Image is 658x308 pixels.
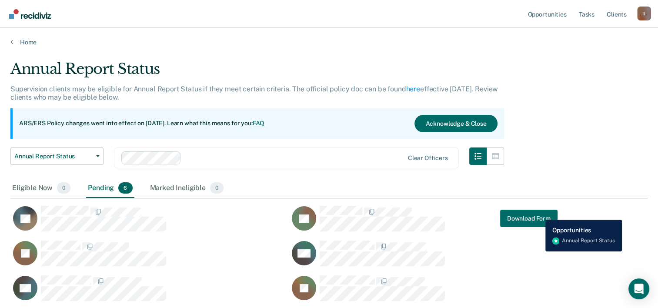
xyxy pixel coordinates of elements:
[289,205,568,240] div: CaseloadOpportunityCell-08029179
[253,120,265,127] a: FAQ
[10,147,104,165] button: Annual Report Status
[637,7,651,20] div: J L
[210,182,224,194] span: 0
[9,9,51,19] img: Recidiviz
[408,154,448,162] div: Clear officers
[10,240,289,275] div: CaseloadOpportunityCell-01412500
[414,115,497,132] button: Acknowledge & Close
[19,119,264,128] p: ARS/ERS Policy changes went into effect on [DATE]. Learn what this means for you:
[10,205,289,240] div: CaseloadOpportunityCell-02839456
[10,179,72,198] div: Eligible Now0
[14,153,93,160] span: Annual Report Status
[628,278,649,299] div: Open Intercom Messenger
[500,210,558,227] a: Navigate to form link
[86,179,134,198] div: Pending6
[500,210,558,227] button: Download Form
[10,85,498,101] p: Supervision clients may be eligible for Annual Report Status if they meet certain criteria. The o...
[637,7,651,20] button: Profile dropdown button
[289,240,568,275] div: CaseloadOpportunityCell-07938935
[10,38,648,46] a: Home
[118,182,132,194] span: 6
[10,60,504,85] div: Annual Report Status
[57,182,70,194] span: 0
[406,85,420,93] a: here
[148,179,226,198] div: Marked Ineligible0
